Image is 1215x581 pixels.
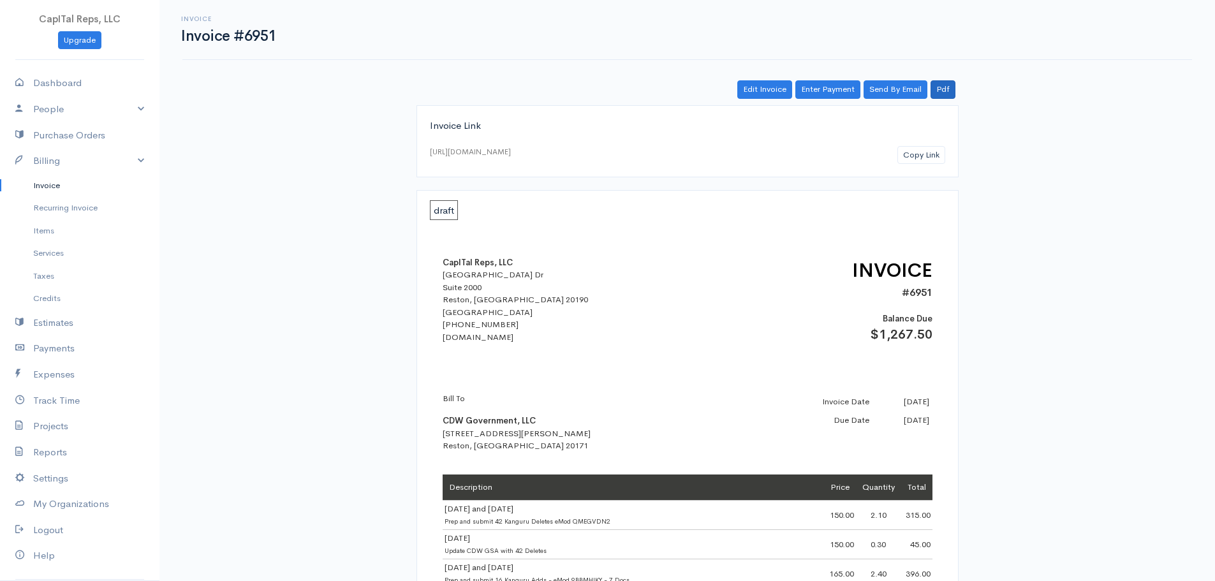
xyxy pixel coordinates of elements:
button: Copy Link [897,146,945,165]
h6: Invoice [181,15,276,22]
td: 150.00 [824,529,856,559]
td: 150.00 [824,500,856,529]
td: 45.00 [901,529,932,559]
td: [DATE] and [DATE] [443,500,824,529]
span: Balance Due [883,313,932,324]
td: [DATE] [873,392,932,411]
td: Invoice Date [773,392,873,411]
td: [DATE] [443,529,824,559]
span: Update CDW GSA with 42 Deletes [445,547,547,555]
span: CapITal Reps, LLC [39,13,121,25]
div: [GEOGRAPHIC_DATA] Dr Suite 2000 Reston, [GEOGRAPHIC_DATA] 20190 [GEOGRAPHIC_DATA] [PHONE_NUMBER] ... [443,268,666,343]
a: Enter Payment [795,80,860,99]
span: #6951 [902,286,932,299]
b: CapITal Reps, LLC [443,257,513,268]
span: draft [430,200,458,220]
td: 2.10 [856,500,901,529]
span: INVOICE [852,258,932,283]
p: Bill To [443,392,666,405]
td: Description [443,474,824,500]
a: Pdf [931,80,955,99]
td: Quantity [856,474,901,500]
td: Due Date [773,411,873,430]
td: Price [824,474,856,500]
a: Edit Invoice [737,80,792,99]
h1: Invoice #6951 [181,28,276,44]
span: $1,267.50 [870,327,932,342]
a: Send By Email [864,80,927,99]
div: [URL][DOMAIN_NAME] [430,146,511,158]
span: Prep and submit 42 Kanguru Deletes eMod QMEGVDN2 [445,517,610,526]
td: 315.00 [901,500,932,529]
td: 0.30 [856,529,901,559]
a: Upgrade [58,31,101,50]
b: CDW Government, LLC [443,415,536,426]
div: Invoice Link [430,119,945,133]
td: [DATE] [873,411,932,430]
td: Total [901,474,932,500]
div: [STREET_ADDRESS][PERSON_NAME] Reston, [GEOGRAPHIC_DATA] 20171 [443,392,666,452]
